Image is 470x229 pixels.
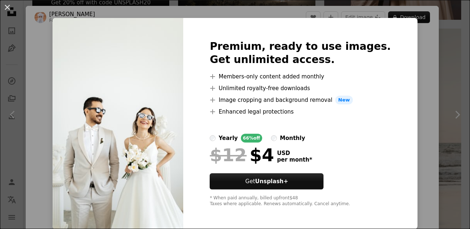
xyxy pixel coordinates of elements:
[210,145,274,165] div: $4
[210,40,391,66] h2: Premium, ready to use images. Get unlimited access.
[210,173,323,189] button: GetUnsplash+
[277,150,312,156] span: USD
[280,134,305,143] div: monthly
[271,135,277,141] input: monthly
[210,96,391,104] li: Image cropping and background removal
[210,107,391,116] li: Enhanced legal protections
[53,18,183,229] img: premium_photo-1711132425055-1c289c69b950
[255,178,288,185] strong: Unsplash+
[210,84,391,93] li: Unlimited royalty-free downloads
[210,145,246,165] span: $12
[218,134,238,143] div: yearly
[210,135,216,141] input: yearly66%off
[277,156,312,163] span: per month *
[210,195,391,207] div: * When paid annually, billed upfront $48 Taxes where applicable. Renews automatically. Cancel any...
[210,72,391,81] li: Members-only content added monthly
[241,134,263,143] div: 66% off
[335,96,353,104] span: New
